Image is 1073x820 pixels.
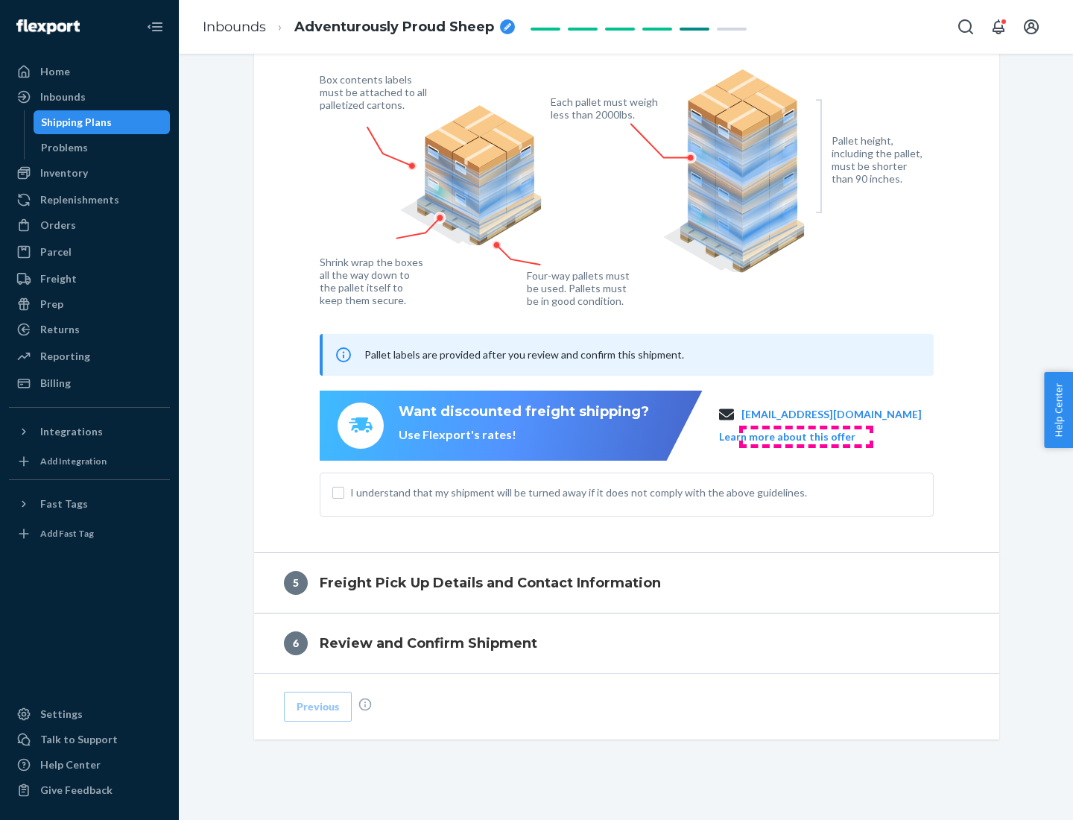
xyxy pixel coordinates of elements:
a: Inventory [9,161,170,185]
div: Orders [40,218,76,233]
figcaption: Shrink wrap the boxes all the way down to the pallet itself to keep them secure. [320,256,426,306]
button: Previous [284,692,352,722]
figcaption: Pallet height, including the pallet, must be shorter than 90 inches. [832,134,929,185]
a: Replenishments [9,188,170,212]
a: Reporting [9,344,170,368]
figcaption: Each pallet must weigh less than 2000lbs. [551,95,662,121]
a: Inbounds [9,85,170,109]
input: I understand that my shipment will be turned away if it does not comply with the above guidelines. [332,487,344,499]
button: Help Center [1044,372,1073,448]
a: Settings [9,702,170,726]
div: Give Feedback [40,783,113,798]
button: Open account menu [1016,12,1046,42]
a: Problems [34,136,171,160]
div: Problems [41,140,88,155]
span: Pallet labels are provided after you review and confirm this shipment. [364,348,684,361]
figcaption: Box contents labels must be attached to all palletized cartons. [320,73,431,111]
ol: breadcrumbs [191,5,527,49]
div: Settings [40,707,83,722]
div: Replenishments [40,192,119,207]
div: Shipping Plans [41,115,112,130]
button: Close Navigation [140,12,170,42]
a: Shipping Plans [34,110,171,134]
a: Billing [9,371,170,395]
div: Inventory [40,165,88,180]
a: Parcel [9,240,170,264]
div: Integrations [40,424,103,439]
div: 5 [284,571,308,595]
button: Open notifications [984,12,1013,42]
div: Returns [40,322,80,337]
div: Add Fast Tag [40,527,94,540]
div: Parcel [40,245,72,259]
div: Freight [40,271,77,286]
div: Reporting [40,349,90,364]
h4: Review and Confirm Shipment [320,634,537,653]
span: I understand that my shipment will be turned away if it does not comply with the above guidelines. [350,485,921,500]
div: Billing [40,376,71,391]
div: Add Integration [40,455,107,467]
a: Help Center [9,753,170,777]
div: Want discounted freight shipping? [399,403,649,422]
div: Help Center [40,757,101,772]
a: Add Integration [9,450,170,473]
a: Add Fast Tag [9,522,170,546]
h4: Freight Pick Up Details and Contact Information [320,573,661,593]
div: Talk to Support [40,732,118,747]
button: Integrations [9,420,170,444]
div: Home [40,64,70,79]
button: Learn more about this offer [719,429,855,444]
a: [EMAIL_ADDRESS][DOMAIN_NAME] [741,407,922,422]
div: Fast Tags [40,496,88,511]
a: Freight [9,267,170,291]
a: Talk to Support [9,728,170,751]
div: 6 [284,631,308,655]
button: Open Search Box [951,12,981,42]
a: Returns [9,318,170,341]
a: Prep [9,292,170,316]
div: Prep [40,297,63,312]
a: Orders [9,213,170,237]
button: 6Review and Confirm Shipment [254,614,999,673]
div: Inbounds [40,89,86,104]
a: Home [9,60,170,83]
button: Give Feedback [9,778,170,802]
a: Inbounds [203,19,266,35]
figcaption: Four-way pallets must be used. Pallets must be in good condition. [527,269,630,307]
button: 5Freight Pick Up Details and Contact Information [254,553,999,613]
img: Flexport logo [16,19,80,34]
span: Adventurously Proud Sheep [294,18,494,37]
button: Fast Tags [9,492,170,516]
div: Use Flexport's rates! [399,426,649,444]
